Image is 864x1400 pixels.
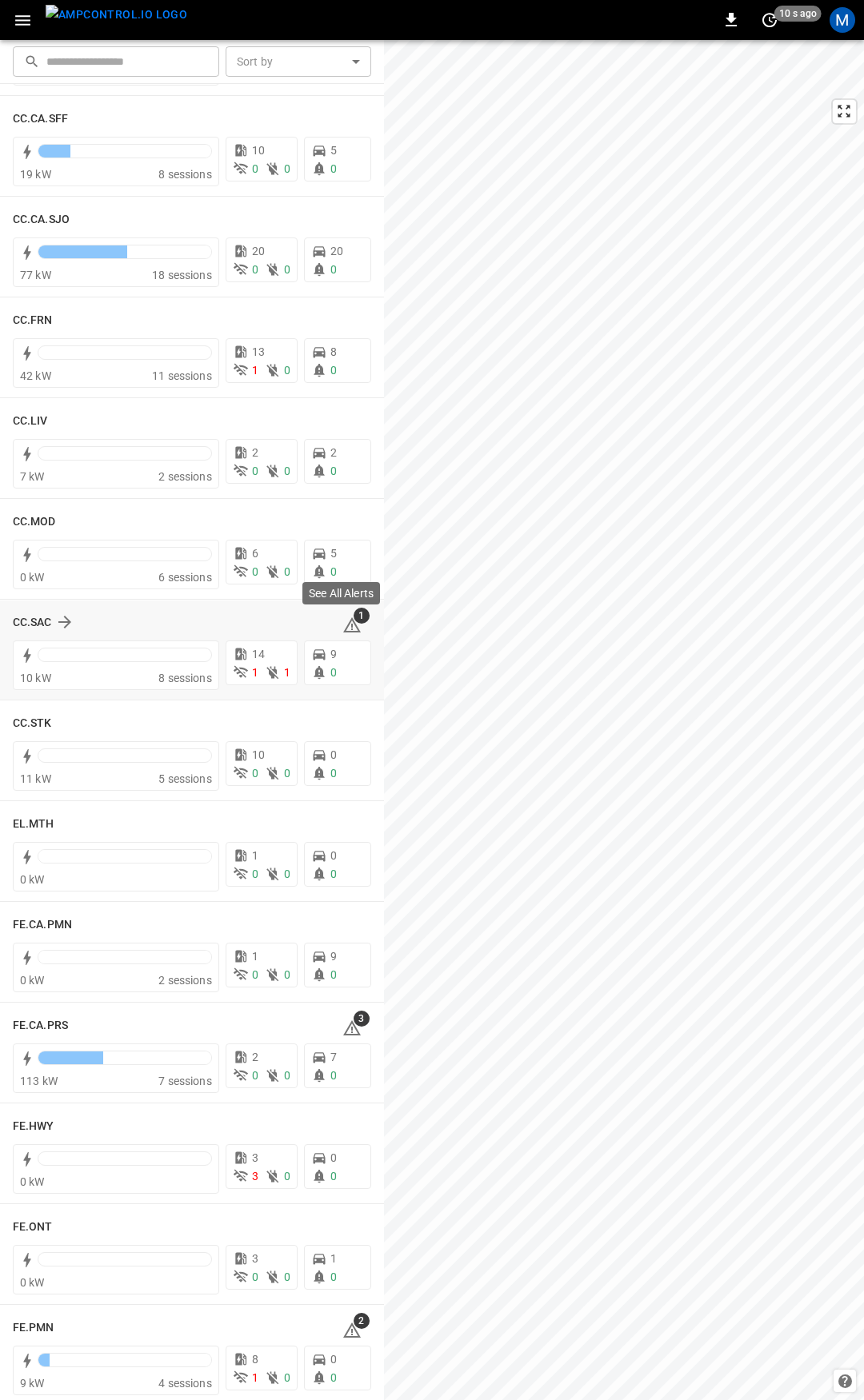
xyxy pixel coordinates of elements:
span: 0 [284,565,290,578]
span: 7 sessions [158,1075,212,1087]
h6: FE.HWY [13,1118,54,1135]
span: 42 kW [20,369,51,382]
span: 0 [252,1270,258,1283]
span: 6 sessions [158,571,212,584]
span: 0 [330,868,337,880]
span: 1 [252,849,258,862]
span: 0 [330,1170,337,1183]
span: 77 kW [20,269,51,281]
span: 3 [252,1151,258,1164]
h6: CC.LIV [13,413,48,430]
span: 2 sessions [158,974,212,987]
span: 0 [330,849,337,862]
span: 0 [284,968,290,981]
span: 0 [284,1069,290,1082]
h6: FE.CA.PRS [13,1017,68,1035]
span: 11 kW [20,772,51,785]
span: 20 [330,245,343,257]
span: 6 [252,547,258,560]
span: 3 [354,1011,370,1027]
span: 7 [330,1051,337,1063]
span: 1 [252,1371,258,1384]
span: 0 [330,666,337,679]
span: 0 [252,565,258,578]
span: 1 [252,666,258,679]
span: 0 kW [20,974,45,987]
span: 0 [284,1170,290,1183]
span: 11 sessions [152,369,212,382]
span: 5 [330,547,337,560]
span: 18 sessions [152,269,212,281]
span: 10 s ago [774,6,822,22]
span: 2 [354,1313,370,1329]
span: 1 [330,1252,337,1265]
span: 0 [284,364,290,377]
span: 0 [252,968,258,981]
span: 0 [284,767,290,780]
span: 0 [330,263,337,276]
span: 13 [252,345,265,358]
span: 8 sessions [158,168,212,181]
span: 0 [284,1371,290,1384]
p: See All Alerts [309,585,374,601]
h6: EL.MTH [13,816,54,833]
span: 0 [284,162,290,175]
span: 0 [330,1069,337,1082]
span: 0 [252,868,258,880]
span: 5 sessions [158,772,212,785]
span: 0 [284,465,290,477]
span: 0 kW [20,873,45,886]
span: 2 sessions [158,470,212,483]
button: set refresh interval [757,7,782,33]
span: 0 [330,565,337,578]
img: ampcontrol.io logo [46,5,187,25]
span: 0 [330,1353,337,1366]
span: 0 [330,968,337,981]
span: 0 [330,1371,337,1384]
span: 5 [330,144,337,157]
span: 9 kW [20,1377,45,1390]
span: 0 [252,162,258,175]
span: 2 [252,1051,258,1063]
span: 2 [330,446,337,459]
span: 0 [330,748,337,761]
span: 8 [330,345,337,358]
h6: FE.ONT [13,1219,53,1236]
span: 0 kW [20,1276,45,1289]
span: 8 [252,1353,258,1366]
h6: CC.CA.SJO [13,211,70,229]
h6: CC.FRN [13,312,53,329]
span: 8 sessions [158,672,212,684]
h6: CC.SAC [13,614,52,632]
h6: CC.MOD [13,513,56,531]
span: 0 kW [20,1175,45,1188]
span: 0 [330,1270,337,1283]
span: 0 [284,868,290,880]
span: 7 kW [20,470,45,483]
div: profile-icon [830,7,855,33]
span: 0 [252,767,258,780]
span: 20 [252,245,265,257]
span: 9 [330,648,337,660]
span: 1 [252,950,258,963]
span: 10 [252,144,265,157]
h6: FE.PMN [13,1319,54,1337]
span: 1 [354,608,370,624]
span: 0 [284,263,290,276]
span: 0 [330,465,337,477]
span: 0 [330,364,337,377]
span: 0 kW [20,571,45,584]
span: 10 kW [20,672,51,684]
span: 4 sessions [158,1377,212,1390]
span: 0 [330,162,337,175]
span: 0 [252,1069,258,1082]
span: 19 kW [20,168,51,181]
h6: FE.CA.PMN [13,916,72,934]
span: 1 [284,666,290,679]
span: 14 [252,648,265,660]
span: 113 kW [20,1075,58,1087]
span: 3 [252,1252,258,1265]
span: 9 [330,950,337,963]
span: 0 [330,767,337,780]
span: 0 [252,263,258,276]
